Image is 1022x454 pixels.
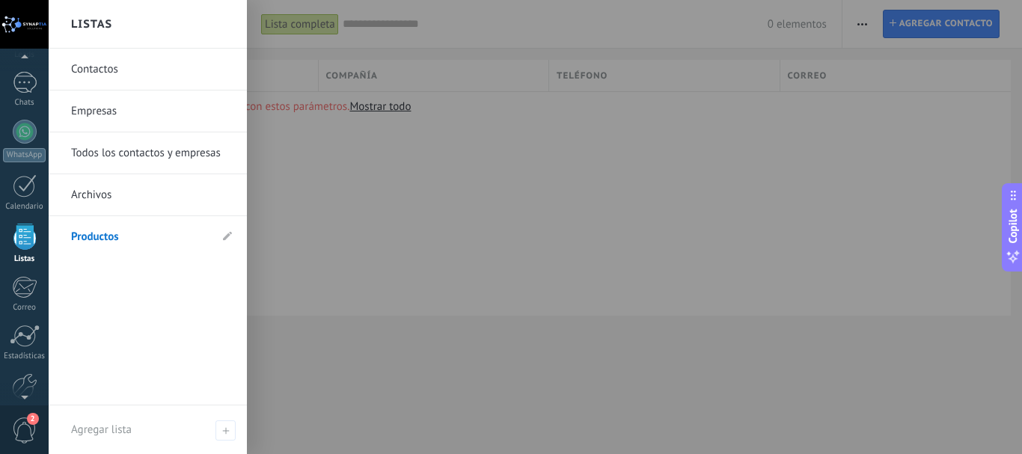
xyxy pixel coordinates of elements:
[215,420,236,441] span: Agregar lista
[71,174,232,216] a: Archivos
[71,91,232,132] a: Empresas
[71,423,132,437] span: Agregar lista
[71,1,112,48] h2: Listas
[71,216,209,258] a: Productos
[3,202,46,212] div: Calendario
[3,148,46,162] div: WhatsApp
[71,49,232,91] a: Contactos
[71,132,232,174] a: Todos los contactos y empresas
[1006,209,1021,243] span: Copilot
[3,254,46,264] div: Listas
[3,303,46,313] div: Correo
[3,352,46,361] div: Estadísticas
[3,98,46,108] div: Chats
[27,413,39,425] span: 2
